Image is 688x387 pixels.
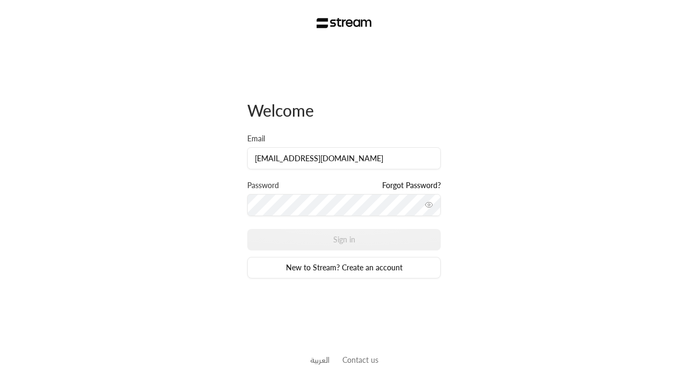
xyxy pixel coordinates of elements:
[247,101,314,120] span: Welcome
[342,354,378,365] button: Contact us
[420,196,438,213] button: toggle password visibility
[342,355,378,364] a: Contact us
[247,133,265,144] label: Email
[247,180,279,191] label: Password
[317,18,372,28] img: Stream Logo
[382,180,441,191] a: Forgot Password?
[310,350,329,370] a: العربية
[247,257,441,278] a: New to Stream? Create an account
